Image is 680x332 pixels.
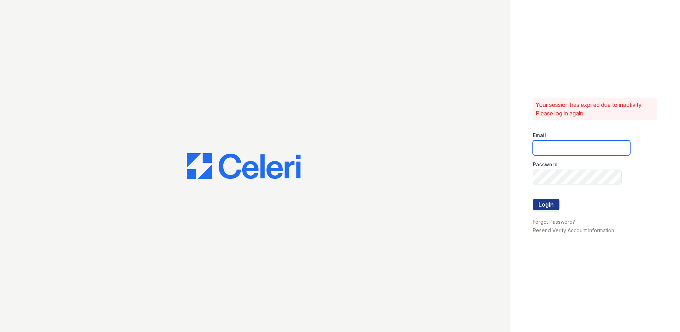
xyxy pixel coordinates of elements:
button: Login [533,199,559,210]
label: Email [533,132,546,139]
a: Resend Verify Account Information [533,227,614,233]
a: Forgot Password? [533,219,575,225]
img: CE_Logo_Blue-a8612792a0a2168367f1c8372b55b34899dd931a85d93a1a3d3e32e68fde9ad4.png [187,153,301,179]
label: Password [533,161,558,168]
p: Your session has expired due to inactivity. Please log in again. [536,100,654,118]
